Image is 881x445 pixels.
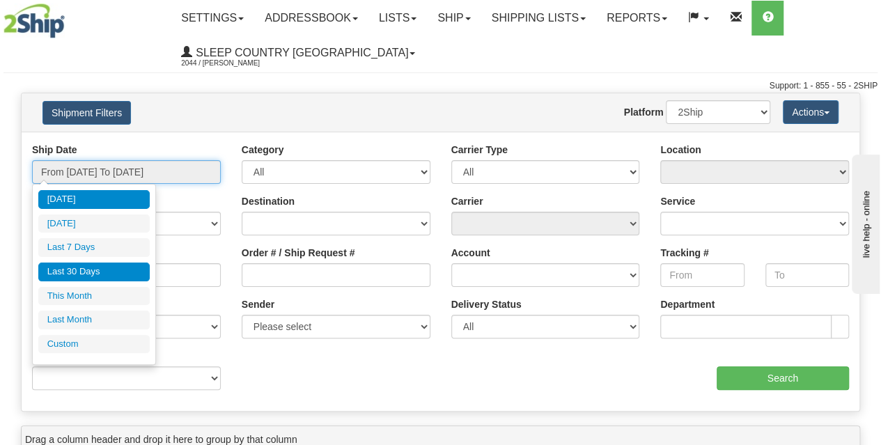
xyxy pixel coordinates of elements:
[451,246,490,260] label: Account
[10,12,129,22] div: live help - online
[451,194,483,208] label: Carrier
[171,1,254,36] a: Settings
[3,80,878,92] div: Support: 1 - 855 - 55 - 2SHIP
[38,214,150,233] li: [DATE]
[38,190,150,209] li: [DATE]
[624,105,664,119] label: Platform
[660,263,744,287] input: From
[38,335,150,354] li: Custom
[368,1,427,36] a: Lists
[32,143,77,157] label: Ship Date
[38,263,150,281] li: Last 30 Days
[38,311,150,329] li: Last Month
[783,100,839,124] button: Actions
[596,1,678,36] a: Reports
[660,143,701,157] label: Location
[42,101,131,125] button: Shipment Filters
[451,143,508,157] label: Carrier Type
[242,246,355,260] label: Order # / Ship Request #
[660,297,715,311] label: Department
[254,1,368,36] a: Addressbook
[171,36,426,70] a: Sleep Country [GEOGRAPHIC_DATA] 2044 / [PERSON_NAME]
[192,47,408,58] span: Sleep Country [GEOGRAPHIC_DATA]
[660,194,695,208] label: Service
[849,151,880,293] iframe: chat widget
[38,238,150,257] li: Last 7 Days
[242,143,284,157] label: Category
[660,246,708,260] label: Tracking #
[481,1,596,36] a: Shipping lists
[717,366,850,390] input: Search
[3,3,65,38] img: logo2044.jpg
[38,287,150,306] li: This Month
[181,56,286,70] span: 2044 / [PERSON_NAME]
[242,297,274,311] label: Sender
[427,1,481,36] a: Ship
[451,297,522,311] label: Delivery Status
[765,263,849,287] input: To
[242,194,295,208] label: Destination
